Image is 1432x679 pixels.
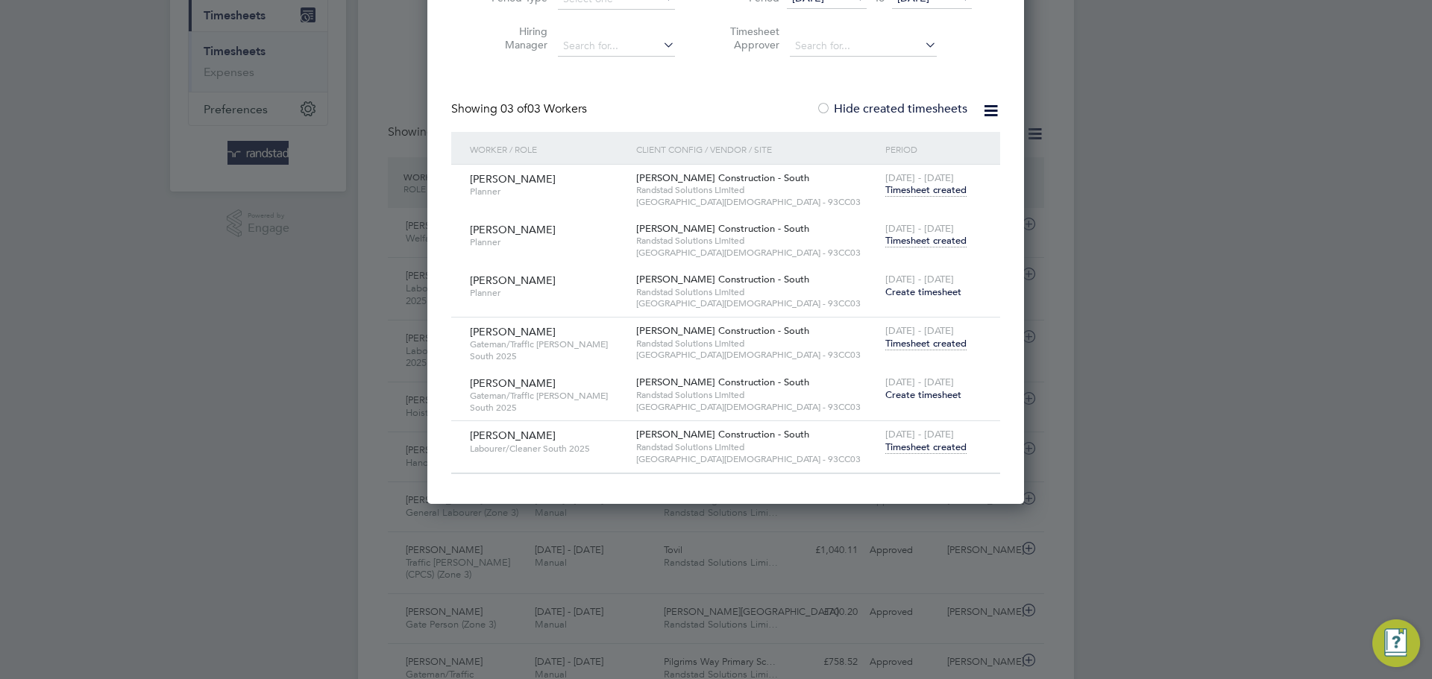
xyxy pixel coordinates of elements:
[470,325,556,338] span: [PERSON_NAME]
[885,428,954,440] span: [DATE] - [DATE]
[470,390,625,413] span: Gateman/Traffic [PERSON_NAME] South 2025
[500,101,587,116] span: 03 Workers
[636,441,878,453] span: Randstad Solutions Limited
[632,132,882,166] div: Client Config / Vendor / Site
[790,36,937,57] input: Search for...
[636,453,878,465] span: [GEOGRAPHIC_DATA][DEMOGRAPHIC_DATA] - 93CC03
[636,184,878,196] span: Randstad Solutions Limited
[816,101,967,116] label: Hide created timesheets
[885,222,954,235] span: [DATE] - [DATE]
[558,36,675,57] input: Search for...
[885,440,967,454] span: Timesheet created
[712,25,779,51] label: Timesheet Approver
[885,273,954,285] span: [DATE] - [DATE]
[470,186,625,198] span: Planner
[636,235,878,247] span: Randstad Solutions Limited
[480,25,547,51] label: Hiring Manager
[636,338,878,350] span: Randstad Solutions Limited
[885,285,961,298] span: Create timesheet
[500,101,527,116] span: 03 of
[451,101,590,117] div: Showing
[636,286,878,298] span: Randstad Solutions Limited
[885,171,954,184] span: [DATE] - [DATE]
[636,428,809,440] span: [PERSON_NAME] Construction - South
[636,297,878,309] span: [GEOGRAPHIC_DATA][DEMOGRAPHIC_DATA] - 93CC03
[470,443,625,455] span: Labourer/Cleaner South 2025
[885,234,967,247] span: Timesheet created
[470,338,625,361] span: Gateman/Traffic [PERSON_NAME] South 2025
[636,247,878,259] span: [GEOGRAPHIC_DATA][DEMOGRAPHIC_DATA] - 93CC03
[636,349,878,361] span: [GEOGRAPHIC_DATA][DEMOGRAPHIC_DATA] - 93CC03
[636,196,878,208] span: [GEOGRAPHIC_DATA][DEMOGRAPHIC_DATA] - 93CC03
[636,324,809,337] span: [PERSON_NAME] Construction - South
[885,324,954,337] span: [DATE] - [DATE]
[470,287,625,299] span: Planner
[636,222,809,235] span: [PERSON_NAME] Construction - South
[636,273,809,285] span: [PERSON_NAME] Construction - South
[636,401,878,413] span: [GEOGRAPHIC_DATA][DEMOGRAPHIC_DATA] - 93CC03
[470,236,625,248] span: Planner
[636,389,878,401] span: Randstad Solutions Limited
[636,376,809,388] span: [PERSON_NAME] Construction - South
[882,132,985,166] div: Period
[470,376,556,390] span: [PERSON_NAME]
[885,337,967,350] span: Timesheet created
[885,183,967,197] span: Timesheet created
[470,172,556,186] span: [PERSON_NAME]
[466,132,632,166] div: Worker / Role
[1372,619,1420,667] button: Engage Resource Center
[636,171,809,184] span: [PERSON_NAME] Construction - South
[885,388,961,401] span: Create timesheet
[885,376,954,388] span: [DATE] - [DATE]
[470,429,556,442] span: [PERSON_NAME]
[470,223,556,236] span: [PERSON_NAME]
[470,274,556,287] span: [PERSON_NAME]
